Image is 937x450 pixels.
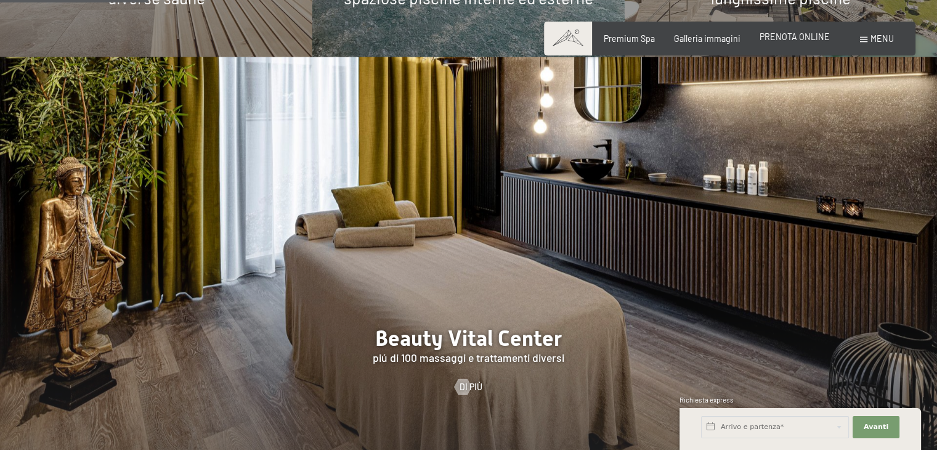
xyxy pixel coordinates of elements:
[455,381,483,393] a: Di più
[864,422,888,432] span: Avanti
[604,33,655,44] a: Premium Spa
[679,396,734,404] span: Richiesta express
[460,381,482,393] span: Di più
[870,33,894,44] span: Menu
[674,33,740,44] a: Galleria immagini
[760,31,830,42] a: PRENOTA ONLINE
[853,416,899,438] button: Avanti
